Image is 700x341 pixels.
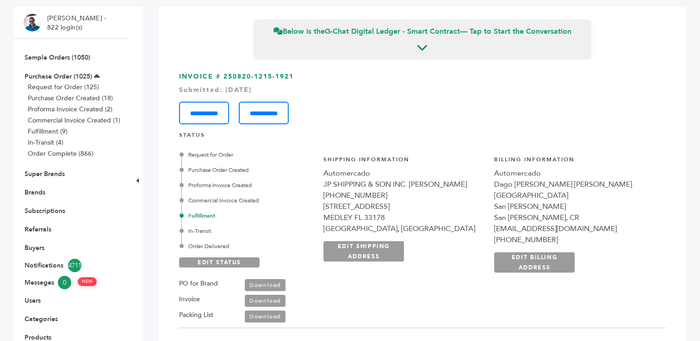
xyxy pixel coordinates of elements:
a: Purchase Order (1025) [25,72,92,81]
div: Request for Order [181,151,313,159]
div: Commercial Invoice Created [181,196,313,205]
div: MEDLEY FL 33178 [323,212,485,223]
label: Invoice [179,294,200,305]
a: Download [245,295,285,307]
a: In-Transit (4) [28,138,63,147]
a: Referrals [25,225,51,234]
a: Download [245,279,285,291]
div: [GEOGRAPHIC_DATA] [494,190,656,201]
a: Purchase Order Created (18) [28,94,113,103]
a: Users [25,296,41,305]
a: EDIT SHIPPING ADDRESS [323,241,404,262]
a: EDIT STATUS [179,257,260,268]
h4: Shipping Information [323,156,485,168]
a: Messages0 NEW [25,276,119,289]
a: Notifications4711 [25,259,119,272]
a: Sample Orders (1050) [25,53,90,62]
a: Buyers [25,244,44,252]
div: Automercado [323,168,485,179]
label: Packing List [179,310,213,321]
a: Brands [25,188,45,197]
span: 0 [58,276,71,289]
div: Purchase Order Created [181,166,313,174]
h4: Billing Information [494,156,656,168]
div: [GEOGRAPHIC_DATA], [GEOGRAPHIC_DATA] [323,223,485,234]
div: San [PERSON_NAME], CR [494,212,656,223]
div: [STREET_ADDRESS] [323,201,485,212]
div: JP SHIPPING & SON INC. [PERSON_NAME] [PHONE_NUMBER] [323,179,485,201]
a: Request for Order (125) [28,83,99,91]
span: Below is the — Tap to Start the Conversation [273,26,571,37]
a: Proforma Invoice Created (2) [28,105,112,114]
a: Super Brands [25,170,65,178]
label: PO for Brand [179,278,218,289]
div: Order Delivered [181,242,313,250]
span: NEW [78,277,97,286]
h3: INVOICE # 250820-1215-1921 [179,72,666,124]
a: Download [245,311,285,323]
a: Order Complete (866) [28,149,93,158]
span: 4711 [68,259,81,272]
strong: G-Chat Digital Ledger - Smart Contract [325,26,460,37]
div: In-Transit [181,227,313,235]
li: [PERSON_NAME] - 822 login(s) [47,14,108,32]
a: Commercial Invoice Created (1) [28,116,120,125]
div: Automercado [494,168,656,179]
a: Subscriptions [25,207,65,215]
div: Submitted: [DATE] [179,85,666,95]
div: Proforma Invoice Created [181,181,313,189]
a: EDIT BILLING ADDRESS [494,252,575,273]
div: [EMAIL_ADDRESS][DOMAIN_NAME] [494,223,656,234]
div: [PHONE_NUMBER] [494,234,656,245]
div: San [PERSON_NAME] [494,201,656,212]
div: Dago [PERSON_NAME] [PERSON_NAME] [494,179,656,190]
h4: STATUS [179,131,666,144]
div: Fulfillment [181,212,313,220]
a: Fulfillment (9) [28,127,68,136]
a: Categories [25,315,58,323]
